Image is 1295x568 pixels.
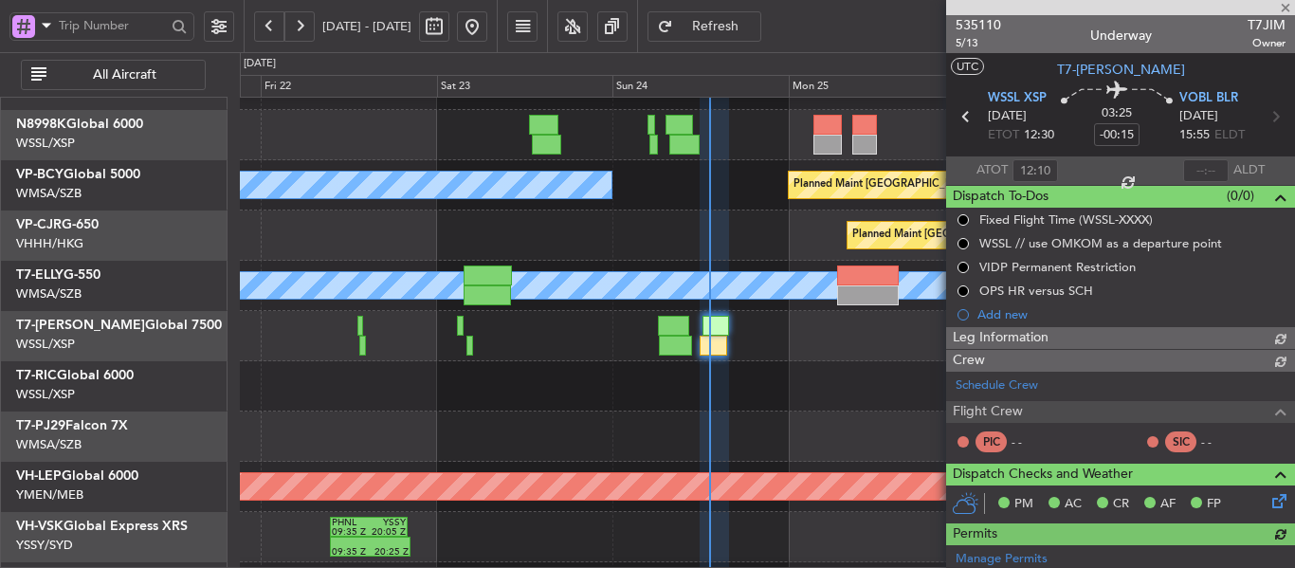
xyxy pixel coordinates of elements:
[979,211,1153,228] div: Fixed Flight Time (WSSL-XXXX)
[16,436,82,453] a: WMSA/SZB
[979,235,1222,251] div: WSSL // use OMKOM as a departure point
[1207,495,1221,514] span: FP
[951,58,984,75] button: UTC
[1214,126,1245,145] span: ELDT
[976,161,1008,180] span: ATOT
[322,18,411,35] span: [DATE] - [DATE]
[16,419,128,432] a: T7-PJ29Falcon 7X
[1233,161,1265,180] span: ALDT
[1102,104,1132,123] span: 03:25
[244,56,276,72] div: [DATE]
[16,235,83,252] a: VHHH/HKG
[16,168,64,181] span: VP-BCY
[979,283,1093,299] div: OPS HR versus SCH
[793,171,1110,199] div: Planned Maint [GEOGRAPHIC_DATA] ([GEOGRAPHIC_DATA] Intl)
[371,547,409,557] div: 20:25 Z
[1024,126,1054,145] span: 12:30
[979,259,1136,275] div: VIDP Permanent Restriction
[988,107,1027,126] span: [DATE]
[612,75,788,98] div: Sun 24
[953,464,1133,486] span: Dispatch Checks and Weather
[852,221,1169,249] div: Planned Maint [GEOGRAPHIC_DATA] ([GEOGRAPHIC_DATA] Intl)
[16,419,65,432] span: T7-PJ29
[16,218,99,231] a: VP-CJRG-650
[369,518,406,527] div: YSSY
[16,118,66,131] span: N8998K
[1179,126,1210,145] span: 15:55
[988,89,1047,108] span: WSSL XSP
[16,469,138,483] a: VH-LEPGlobal 6000
[1160,495,1176,514] span: AF
[1179,107,1218,126] span: [DATE]
[50,68,199,82] span: All Aircraft
[1248,35,1286,51] span: Owner
[16,268,100,282] a: T7-ELLYG-550
[261,75,436,98] div: Fri 22
[16,369,57,382] span: T7-RIC
[437,75,612,98] div: Sat 23
[16,168,140,181] a: VP-BCYGlobal 5000
[16,537,73,554] a: YSSY/SYD
[16,469,62,483] span: VH-LEP
[16,118,143,131] a: N8998KGlobal 6000
[1014,495,1033,514] span: PM
[977,306,1286,322] div: Add new
[16,486,83,504] a: YMEN/MEB
[1057,60,1185,80] span: T7-[PERSON_NAME]
[1227,186,1254,206] span: (0/0)
[59,11,166,40] input: Trip Number
[1248,15,1286,35] span: T7JIM
[1113,495,1129,514] span: CR
[369,527,406,537] div: 20:05 Z
[16,319,145,332] span: T7-[PERSON_NAME]
[16,185,82,202] a: WMSA/SZB
[647,11,761,42] button: Refresh
[1065,495,1082,514] span: AC
[16,386,75,403] a: WSSL/XSP
[16,520,64,533] span: VH-VSK
[956,35,1001,51] span: 5/13
[988,126,1019,145] span: ETOT
[16,135,75,152] a: WSSL/XSP
[1090,26,1152,46] div: Underway
[16,218,62,231] span: VP-CJR
[16,319,222,332] a: T7-[PERSON_NAME]Global 7500
[332,547,370,557] div: 09:35 Z
[16,268,64,282] span: T7-ELLY
[16,336,75,353] a: WSSL/XSP
[789,75,964,98] div: Mon 25
[332,518,369,527] div: PHNL
[16,285,82,302] a: WMSA/SZB
[953,186,1049,208] span: Dispatch To-Dos
[956,15,1001,35] span: 535110
[332,527,369,537] div: 09:35 Z
[677,20,755,33] span: Refresh
[16,369,134,382] a: T7-RICGlobal 6000
[1179,89,1238,108] span: VOBL BLR
[16,520,188,533] a: VH-VSKGlobal Express XRS
[21,60,206,90] button: All Aircraft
